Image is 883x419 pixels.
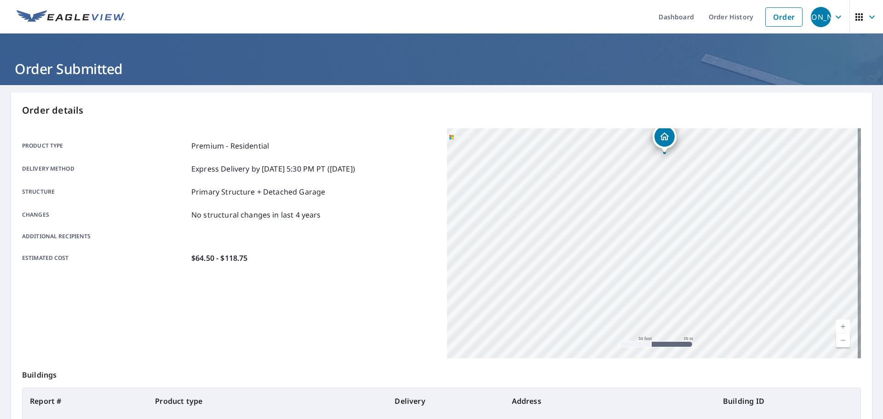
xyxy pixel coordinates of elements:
[148,388,387,414] th: Product type
[22,103,861,117] p: Order details
[22,232,188,241] p: Additional recipients
[22,163,188,174] p: Delivery method
[11,59,872,78] h1: Order Submitted
[811,7,831,27] div: [PERSON_NAME]
[23,388,148,414] th: Report #
[191,253,247,264] p: $64.50 - $118.75
[22,253,188,264] p: Estimated cost
[505,388,716,414] th: Address
[191,140,269,151] p: Premium - Residential
[191,163,355,174] p: Express Delivery by [DATE] 5:30 PM PT ([DATE])
[387,388,504,414] th: Delivery
[716,388,860,414] th: Building ID
[22,358,861,388] p: Buildings
[653,125,677,153] div: Dropped pin, building 1, Residential property, 11188 Strawberry Patch Rd Hesston, PA 16647
[191,186,325,197] p: Primary Structure + Detached Garage
[17,10,125,24] img: EV Logo
[836,320,850,333] a: Current Level 19, Zoom In
[22,209,188,220] p: Changes
[22,186,188,197] p: Structure
[191,209,321,220] p: No structural changes in last 4 years
[836,333,850,347] a: Current Level 19, Zoom Out
[22,140,188,151] p: Product type
[765,7,803,27] a: Order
